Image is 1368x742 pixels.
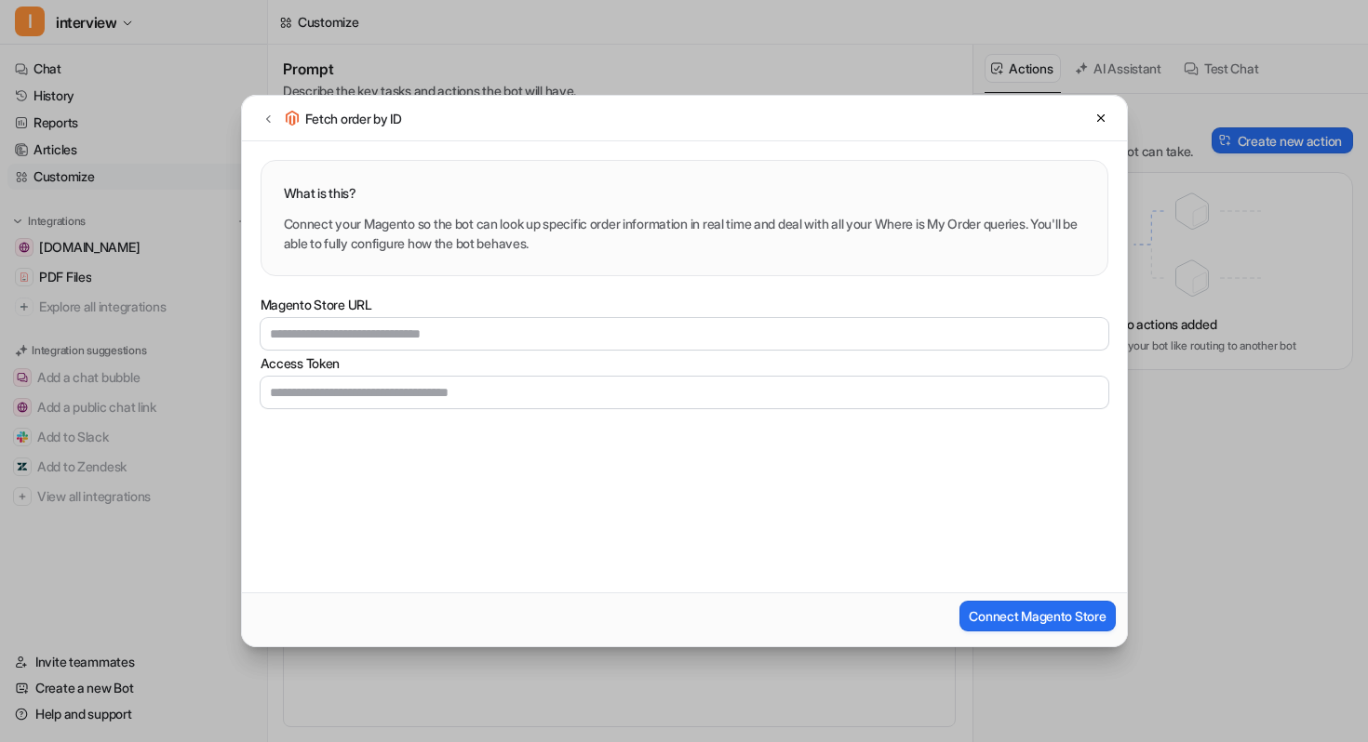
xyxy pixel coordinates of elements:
[261,353,1108,373] label: Access Token
[959,601,1115,631] button: Connect Magento Store
[284,183,1085,203] h3: What is this?
[283,109,302,127] img: chat
[284,214,1085,253] div: Connect your Magento so the bot can look up specific order information in real time and deal with...
[261,295,1108,314] label: Magento Store URL
[305,109,402,128] h2: Fetch order by ID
